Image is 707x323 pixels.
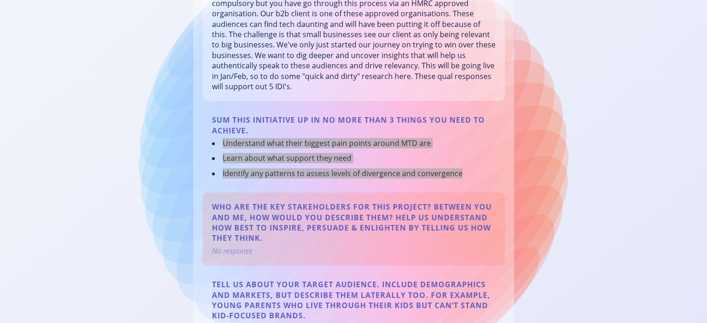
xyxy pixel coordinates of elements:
[212,279,496,321] p: Tell us about your target audience. Include demographics and markets, but describe them laterally...
[212,115,496,136] p: Sum this initiative up in no more than 3 things you need to achieve.
[212,202,496,244] p: Who are the key stakeholders for this project? Between you and me, how would you describe them? H...
[212,168,463,178] li: Identify any patterns to assess levels of divergence and convergence
[212,153,463,163] li: Learn about what support they need
[212,138,463,148] li: Understand what their biggest pain points around MTD are
[212,246,496,256] ul: No response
